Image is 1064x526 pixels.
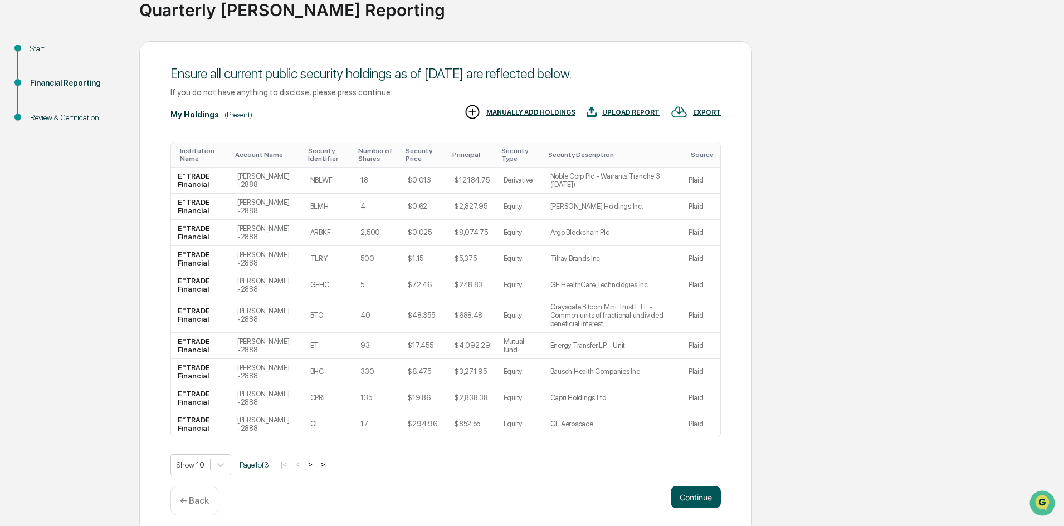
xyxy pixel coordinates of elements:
[401,411,448,437] td: $294.96
[171,411,231,437] td: E*TRADE Financial
[682,359,720,385] td: Plaid
[587,104,597,120] img: UPLOAD REPORT
[401,298,448,333] td: $48.355
[11,141,20,150] div: 🖐️
[682,194,720,220] td: Plaid
[602,109,660,116] div: UPLOAD REPORT
[76,136,143,156] a: 🗄️Attestations
[305,460,316,469] button: >
[318,460,330,469] button: >|
[682,298,720,333] td: Plaid
[406,147,443,163] div: Toggle SortBy
[497,411,544,437] td: Equity
[544,246,682,272] td: Tilray Brands Inc
[30,112,121,124] div: Review & Certification
[81,141,90,150] div: 🗄️
[231,385,304,411] td: [PERSON_NAME] -2888
[7,136,76,156] a: 🖐️Preclearance
[11,163,20,171] div: 🔎
[358,147,397,163] div: Toggle SortBy
[497,359,544,385] td: Equity
[544,298,682,333] td: Grayscale Bitcoin Mini Trust ETF - Common units of fractional undivided beneficial interest
[79,188,135,197] a: Powered byPylon
[171,246,231,272] td: E*TRADE Financial
[448,411,497,437] td: $852.55
[304,411,354,437] td: GE
[231,333,304,359] td: [PERSON_NAME] -2888
[448,333,497,359] td: $4,092.29
[235,151,299,159] div: Toggle SortBy
[231,359,304,385] td: [PERSON_NAME] -2888
[170,110,219,119] div: My Holdings
[231,298,304,333] td: [PERSON_NAME] -2888
[224,110,252,119] div: (Present)
[544,168,682,194] td: Noble Corp Plc - Warrants Tranche 3 ([DATE])
[497,333,544,359] td: Mutual fund
[497,385,544,411] td: Equity
[304,333,354,359] td: ET
[22,140,72,151] span: Preclearance
[354,411,401,437] td: 17
[464,104,481,120] img: MANUALLY ADD HOLDINGS
[354,168,401,194] td: 18
[304,359,354,385] td: BHC
[497,220,544,246] td: Equity
[497,246,544,272] td: Equity
[401,168,448,194] td: $0.013
[231,194,304,220] td: [PERSON_NAME] -2888
[304,220,354,246] td: ARBKF
[180,495,209,506] p: ← Back
[682,385,720,411] td: Plaid
[292,460,303,469] button: <
[448,220,497,246] td: $8,074.75
[304,194,354,220] td: BLMH
[304,298,354,333] td: BTC
[671,486,721,508] button: Continue
[401,359,448,385] td: $6.475
[448,359,497,385] td: $3,271.95
[486,109,575,116] div: MANUALLY ADD HOLDINGS
[7,157,75,177] a: 🔎Data Lookup
[170,66,721,82] div: Ensure all current public security holdings as of [DATE] are reflected below.
[544,194,682,220] td: [PERSON_NAME] Holdings Inc.
[92,140,138,151] span: Attestations
[231,220,304,246] td: [PERSON_NAME] -2888
[308,147,350,163] div: Toggle SortBy
[171,194,231,220] td: E*TRADE Financial
[401,385,448,411] td: $19.86
[1028,489,1058,519] iframe: Open customer support
[682,220,720,246] td: Plaid
[277,460,290,469] button: |<
[401,194,448,220] td: $0.62
[448,385,497,411] td: $2,838.38
[354,246,401,272] td: 500
[544,333,682,359] td: Energy Transfer LP - Unit
[448,272,497,298] td: $248.83
[171,333,231,359] td: E*TRADE Financial
[671,104,687,120] img: EXPORT
[401,246,448,272] td: $1.15
[448,168,497,194] td: $12,184.75
[304,168,354,194] td: NBLWF
[30,77,121,89] div: Financial Reporting
[171,220,231,246] td: E*TRADE Financial
[354,298,401,333] td: 40
[693,109,721,116] div: EXPORT
[304,272,354,298] td: GEHC
[401,272,448,298] td: $72.46
[304,385,354,411] td: CPRI
[354,194,401,220] td: 4
[354,359,401,385] td: 330
[354,272,401,298] td: 5
[682,272,720,298] td: Plaid
[354,220,401,246] td: 2,500
[682,246,720,272] td: Plaid
[354,333,401,359] td: 93
[501,147,539,163] div: Toggle SortBy
[497,298,544,333] td: Equity
[11,85,31,105] img: 1746055101610-c473b297-6a78-478c-a979-82029cc54cd1
[448,246,497,272] td: $5,375
[544,272,682,298] td: GE HealthCare Technologies Inc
